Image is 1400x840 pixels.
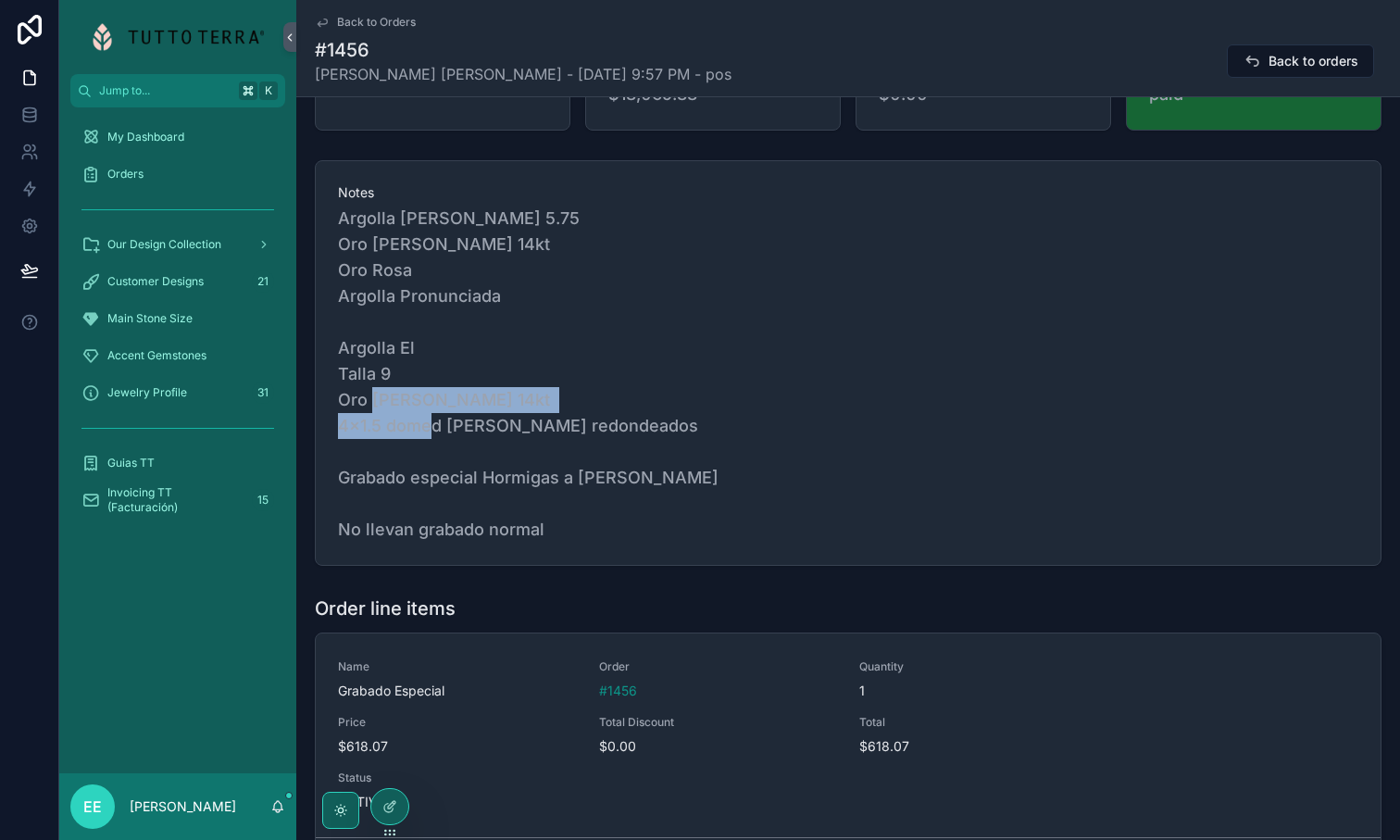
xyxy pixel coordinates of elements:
[338,682,577,700] span: Grabado Especial
[1227,44,1374,78] button: Back to orders
[107,311,193,326] span: Main Stone Size
[107,274,204,289] span: Customer Designs
[315,37,731,63] h1: #1456
[859,682,1184,700] span: 1
[70,483,285,517] a: Invoicing TT (Facturación)15
[337,15,416,30] span: Back to Orders
[599,682,637,700] a: #1456
[130,797,236,816] p: [PERSON_NAME]
[859,659,1184,674] span: Quantity
[70,339,285,372] a: Accent Gemstones
[599,715,838,730] span: Total Discount
[338,659,577,674] span: Name
[599,737,838,756] span: $0.00
[252,489,274,511] div: 15
[107,456,155,470] span: Guias TT
[338,206,1358,543] span: Argolla [PERSON_NAME] 5.75 Oro [PERSON_NAME] 14kt Oro Rosa Argolla Pronunciada Argolla El Talla 9...
[70,74,285,107] button: Jump to...K
[70,157,285,191] a: Orders
[338,771,1358,785] span: Status
[107,385,187,400] span: Jewelry Profile
[107,167,144,182] span: Orders
[338,793,1358,811] span: ACTIVE
[107,237,221,252] span: Our Design Collection
[338,715,577,730] span: Price
[261,83,276,98] span: K
[70,228,285,261] a: Our Design Collection
[59,107,296,541] div: scrollable content
[107,485,244,515] span: Invoicing TT (Facturación)
[859,737,1098,756] span: $618.07
[92,22,264,52] img: App logo
[107,130,184,144] span: My Dashboard
[252,270,274,293] div: 21
[252,382,274,404] div: 31
[70,446,285,480] a: Guias TT
[70,120,285,154] a: My Dashboard
[107,348,206,363] span: Accent Gemstones
[315,15,416,30] a: Back to Orders
[70,302,285,335] a: Main Stone Size
[83,796,102,818] span: EE
[859,715,1098,730] span: Total
[599,659,838,674] span: Order
[70,265,285,298] a: Customer Designs21
[99,83,231,98] span: Jump to...
[338,737,577,756] span: $618.07
[70,376,285,409] a: Jewelry Profile31
[1269,52,1358,70] span: Back to orders
[315,596,456,621] h1: Order line items
[338,183,1358,202] span: Notes
[315,63,731,85] span: [PERSON_NAME] [PERSON_NAME] - [DATE] 9:57 PM - pos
